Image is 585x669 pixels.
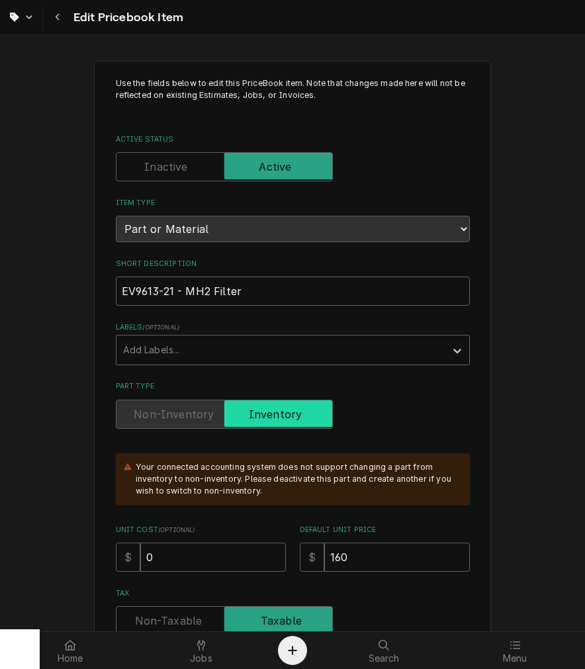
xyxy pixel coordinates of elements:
[116,543,140,572] div: $
[319,635,449,666] a: Search
[116,134,470,181] div: Active Status
[116,259,470,306] div: Short Description
[300,525,470,535] label: Default Unit Price
[136,461,457,498] div: Your connected accounting system does not support changing a part from inventory to non-inventory...
[116,400,470,429] div: Inventory
[116,381,470,428] div: Part Type
[136,635,266,666] a: Jobs
[58,653,83,664] span: Home
[116,588,470,635] div: Tax
[3,5,40,29] a: Go to Parts & Materials
[116,525,286,535] label: Unit Cost
[450,635,580,666] a: Menu
[278,636,307,665] button: Create Object
[116,198,470,208] label: Item Type
[158,526,195,533] span: ( optional )
[116,322,470,333] label: Labels
[116,77,470,114] p: Use the fields below to edit this PriceBook item. Note that changes made here will not be reflect...
[300,543,324,572] div: $
[116,134,470,145] label: Active Status
[116,381,470,392] label: Part Type
[300,525,470,572] div: Default Unit Price
[190,653,212,664] span: Jobs
[116,322,470,365] div: Labels
[69,9,183,26] span: Edit Pricebook Item
[116,198,470,242] div: Item Type
[142,324,179,331] span: ( optional )
[116,588,470,599] label: Tax
[46,5,69,29] button: Navigate back
[5,635,135,666] a: Home
[503,653,527,664] span: Menu
[116,525,286,572] div: Unit Cost
[116,277,470,306] input: Name used to describe this Part or Material
[369,653,400,664] span: Search
[116,259,470,269] label: Short Description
